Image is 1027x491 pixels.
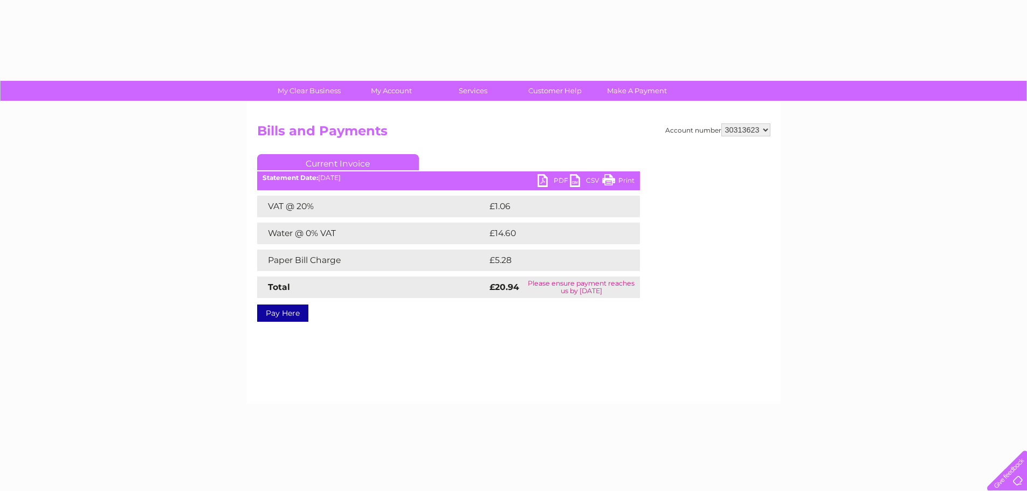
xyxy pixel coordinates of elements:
a: Current Invoice [257,154,419,170]
a: My Clear Business [265,81,354,101]
td: VAT @ 20% [257,196,487,217]
td: Water @ 0% VAT [257,223,487,244]
b: Statement Date: [263,174,318,182]
td: Please ensure payment reaches us by [DATE] [523,276,639,298]
a: Make A Payment [592,81,681,101]
a: Print [602,174,635,190]
strong: £20.94 [490,282,519,292]
td: Paper Bill Charge [257,250,487,271]
a: Pay Here [257,305,308,322]
strong: Total [268,282,290,292]
td: £1.06 [487,196,614,217]
div: Account number [665,123,770,136]
td: £14.60 [487,223,618,244]
div: [DATE] [257,174,640,182]
h2: Bills and Payments [257,123,770,144]
a: My Account [347,81,436,101]
td: £5.28 [487,250,615,271]
a: PDF [537,174,570,190]
a: CSV [570,174,602,190]
a: Services [429,81,518,101]
a: Customer Help [511,81,599,101]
